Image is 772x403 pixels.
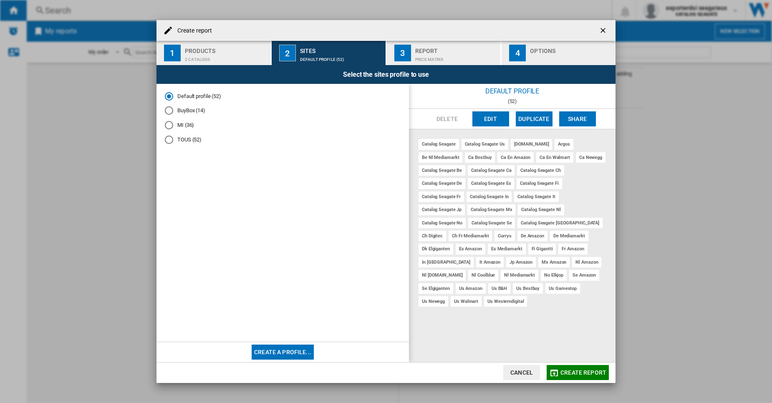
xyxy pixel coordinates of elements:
[517,178,562,189] div: catalog seagate fi
[476,257,504,267] div: it amazon
[547,365,609,380] button: Create report
[545,283,580,294] div: us gamestop
[272,41,386,65] button: 2 Sites Default profile (52)
[517,231,547,241] div: de amazon
[419,257,474,267] div: in [GEOGRAPHIC_DATA]
[419,204,465,215] div: catalog seagate jp
[467,191,512,202] div: catalog seagate in
[560,369,606,376] span: Create report
[572,257,601,267] div: nl amazon
[156,41,271,65] button: 1 Products 2 catalogs
[517,165,564,176] div: catalog seagate ch
[419,139,459,149] div: catalog seagate
[409,84,616,98] div: Default profile
[185,44,267,53] div: Products
[541,270,567,280] div: no elkjop
[506,257,536,267] div: jp amazon
[484,296,527,307] div: us westerndigital
[419,218,466,228] div: catalog seagate no
[569,270,599,280] div: se amazon
[576,152,605,163] div: ca newegg
[451,296,482,307] div: us walmart
[494,231,515,241] div: currys
[185,53,267,62] div: 2 catalogs
[468,270,498,280] div: nl coolblue
[517,218,603,228] div: catalog seagate [GEOGRAPHIC_DATA]
[415,44,497,53] div: Report
[511,139,553,149] div: [DOMAIN_NAME]
[415,53,497,62] div: Price Matrix
[165,92,401,100] md-radio-button: Default profile (52)
[538,257,570,267] div: mx amazon
[599,26,609,36] ng-md-icon: getI18NText('BUTTONS.CLOSE_DIALOG')
[429,111,466,126] button: Delete
[419,191,464,202] div: catalog seagate fr
[387,41,502,65] button: 3 Report Price Matrix
[595,22,612,39] button: getI18NText('BUTTONS.CLOSE_DIALOG')
[530,44,612,53] div: Options
[279,45,296,61] div: 2
[528,244,556,254] div: fi gigantti
[419,296,448,307] div: us newegg
[488,283,510,294] div: us b&h
[419,270,466,280] div: nl [DOMAIN_NAME]
[449,231,492,241] div: ch fr mediamarkt
[456,283,486,294] div: us amazon
[462,139,508,149] div: catalog seagate us
[419,152,462,163] div: be nl mediamarkt
[419,283,453,294] div: se elgiganten
[550,231,588,241] div: de mediamarkt
[419,244,453,254] div: dk elgiganten
[488,244,526,254] div: es mediamarkt
[394,45,411,61] div: 3
[503,365,540,380] button: Cancel
[419,178,465,189] div: catalog seagate de
[497,152,534,163] div: ca en amazon
[536,152,573,163] div: ca en walmart
[559,111,596,126] button: Share
[156,65,616,84] div: Select the sites profile to use
[164,45,181,61] div: 1
[501,270,538,280] div: nl mediamarkt
[555,139,573,149] div: argos
[502,41,616,65] button: 4 Options
[518,204,564,215] div: catalog seagate nl
[165,136,401,144] md-radio-button: TOUS (52)
[300,44,382,53] div: Sites
[456,244,485,254] div: es amazon
[252,345,314,360] button: Create a profile...
[513,283,543,294] div: us bestbuy
[558,244,587,254] div: fr amazon
[409,98,616,104] div: (52)
[467,204,515,215] div: catalog seagate mx
[468,178,514,189] div: catalog seagate es
[300,53,382,62] div: Default profile (52)
[419,165,465,176] div: catalog seagate be
[509,45,526,61] div: 4
[472,111,509,126] button: Edit
[419,231,446,241] div: ch digitec
[514,191,558,202] div: catalog seagate it
[468,218,515,228] div: catalog seagate se
[173,27,212,35] h4: Create report
[165,121,401,129] md-radio-button: MI (36)
[516,111,553,126] button: Duplicate
[465,152,495,163] div: ca bestbuy
[165,107,401,115] md-radio-button: BuyBox (14)
[468,165,515,176] div: catalog seagate ca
